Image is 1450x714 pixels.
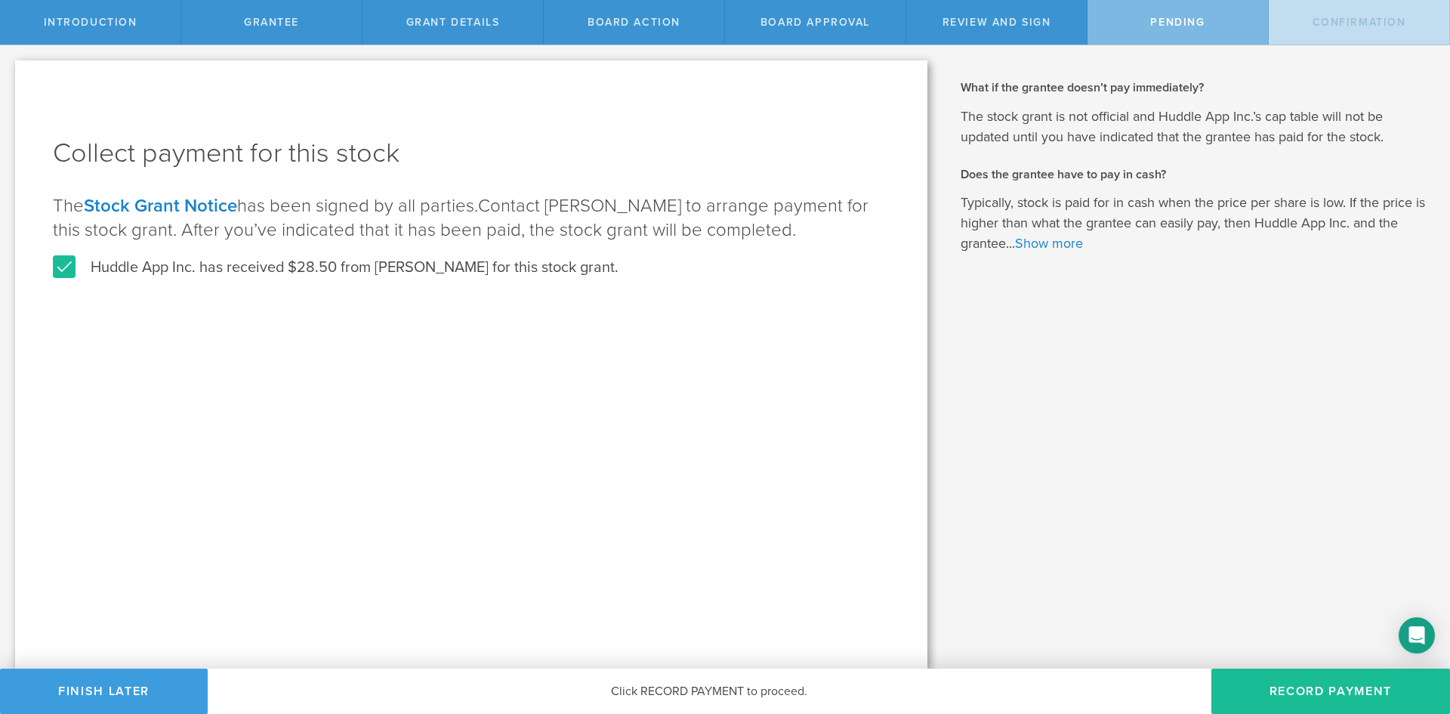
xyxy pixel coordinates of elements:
[53,135,890,172] h1: Collect payment for this stock
[1313,16,1406,29] span: Confirmation
[44,16,137,29] span: Introduction
[244,16,299,29] span: Grantee
[961,79,1427,96] h2: What if the grantee doesn’t pay immediately?
[53,258,619,277] label: Huddle App Inc. has received $28.50 from [PERSON_NAME] for this stock grant.
[961,166,1427,183] h2: Does the grantee have to pay in cash?
[1015,235,1083,252] a: Show more
[1150,16,1205,29] span: Pending
[53,194,890,243] p: The has been signed by all parties.
[1211,669,1450,714] button: Record Payment
[942,16,1051,29] span: Review and Sign
[611,684,807,699] span: Click RECORD PAYMENT to proceed.
[1399,617,1435,654] div: Open Intercom Messenger
[588,16,680,29] span: Board Action
[961,107,1427,147] p: The stock grant is not official and Huddle App Inc.’s cap table will not be updated until you hav...
[961,193,1427,254] p: Typically, stock is paid for in cash when the price per share is low. If the price is higher than...
[406,16,500,29] span: Grant Details
[760,16,870,29] span: Board Approval
[84,195,237,217] a: Stock Grant Notice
